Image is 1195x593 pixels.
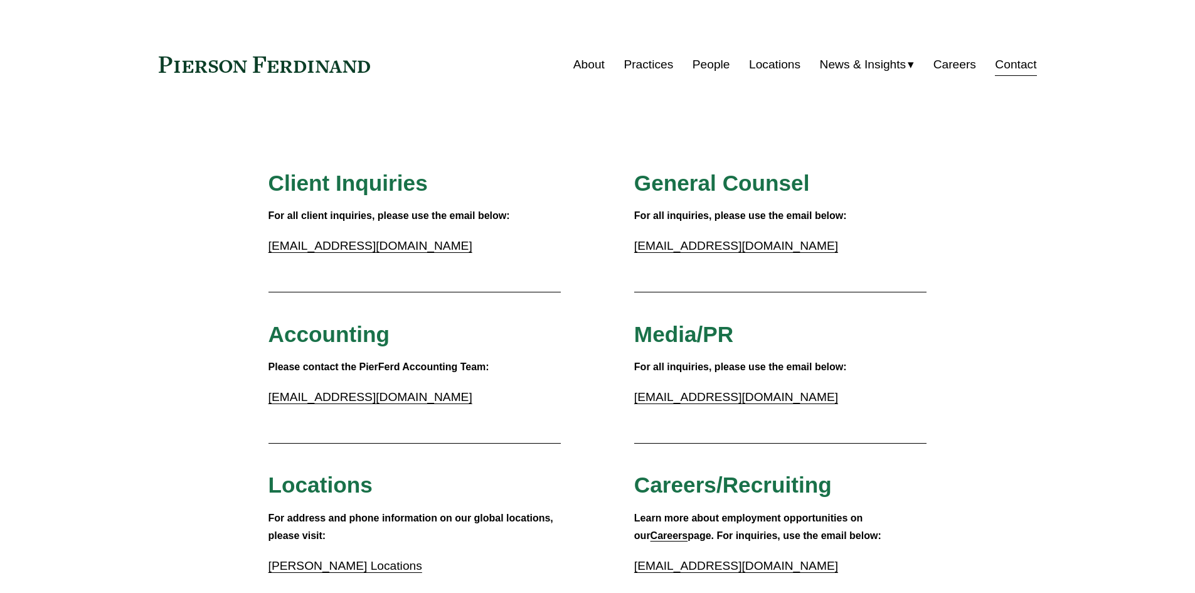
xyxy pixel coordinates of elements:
[688,530,881,541] strong: page. For inquiries, use the email below:
[933,53,976,77] a: Careers
[820,54,906,76] span: News & Insights
[634,322,733,346] span: Media/PR
[573,53,605,77] a: About
[634,210,847,221] strong: For all inquiries, please use the email below:
[634,513,866,542] strong: Learn more about employment opportunities on our
[268,390,472,403] a: [EMAIL_ADDRESS][DOMAIN_NAME]
[634,171,810,195] span: General Counsel
[268,171,428,195] span: Client Inquiries
[624,53,673,77] a: Practices
[268,239,472,252] a: [EMAIL_ADDRESS][DOMAIN_NAME]
[268,322,390,346] span: Accounting
[268,559,422,572] a: [PERSON_NAME] Locations
[268,361,489,372] strong: Please contact the PierFerd Accounting Team:
[693,53,730,77] a: People
[268,513,556,542] strong: For address and phone information on our global locations, please visit:
[651,530,688,541] a: Careers
[634,239,838,252] a: [EMAIL_ADDRESS][DOMAIN_NAME]
[634,361,847,372] strong: For all inquiries, please use the email below:
[634,390,838,403] a: [EMAIL_ADDRESS][DOMAIN_NAME]
[634,473,832,497] span: Careers/Recruiting
[995,53,1036,77] a: Contact
[268,210,510,221] strong: For all client inquiries, please use the email below:
[749,53,800,77] a: Locations
[268,473,373,497] span: Locations
[634,559,838,572] a: [EMAIL_ADDRESS][DOMAIN_NAME]
[820,53,915,77] a: folder dropdown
